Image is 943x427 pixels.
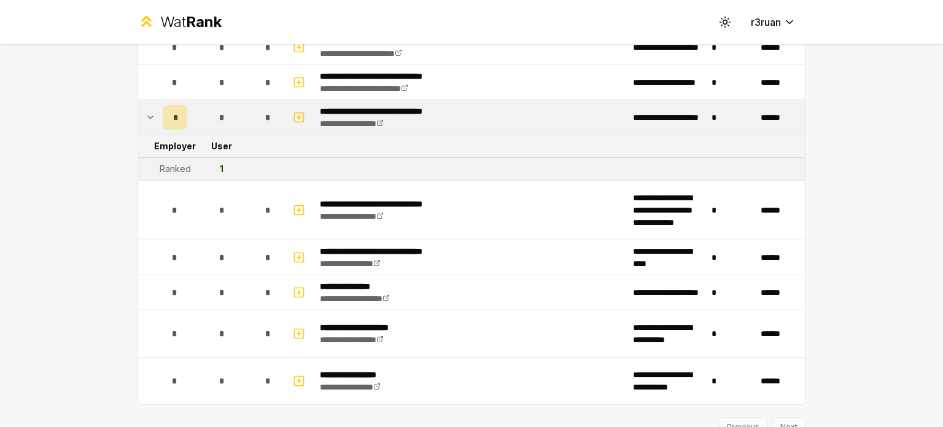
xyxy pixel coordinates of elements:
[186,13,222,31] span: Rank
[192,135,251,157] td: User
[741,11,805,33] button: r3ruan
[138,12,222,32] a: WatRank
[160,12,222,32] div: Wat
[160,163,191,175] div: Ranked
[220,163,223,175] div: 1
[751,15,781,29] span: r3ruan
[158,135,192,157] td: Employer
